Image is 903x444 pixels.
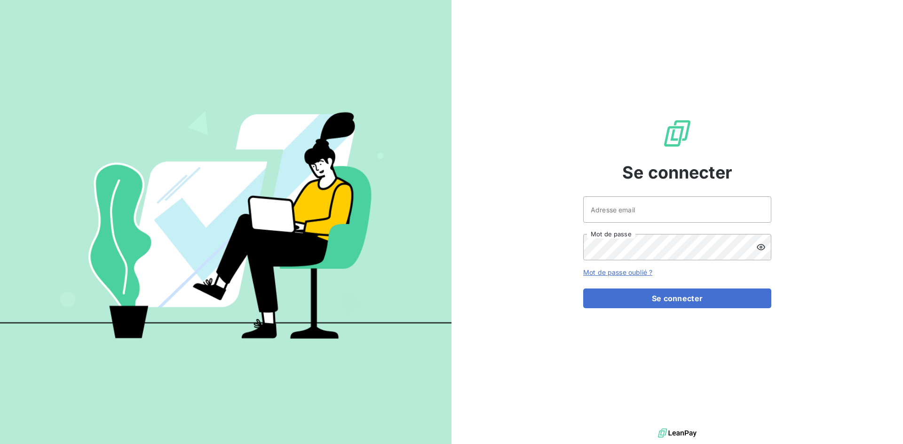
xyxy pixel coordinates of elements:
[583,268,652,276] a: Mot de passe oublié ?
[662,118,692,148] img: Logo LeanPay
[583,196,771,223] input: placeholder
[658,426,697,440] img: logo
[583,288,771,308] button: Se connecter
[622,160,732,185] span: Se connecter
